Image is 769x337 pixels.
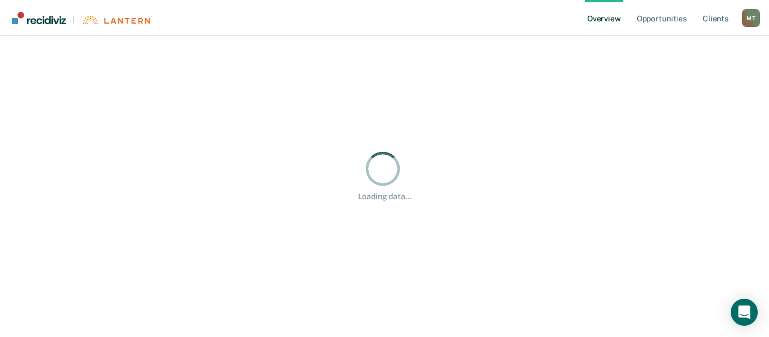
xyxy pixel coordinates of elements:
div: M T [742,9,760,27]
button: Profile dropdown button [742,9,760,27]
img: Lantern [82,16,150,24]
img: Recidiviz [12,12,66,24]
span: | [66,15,82,24]
div: Open Intercom Messenger [731,299,758,326]
div: Loading data... [358,192,412,201]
